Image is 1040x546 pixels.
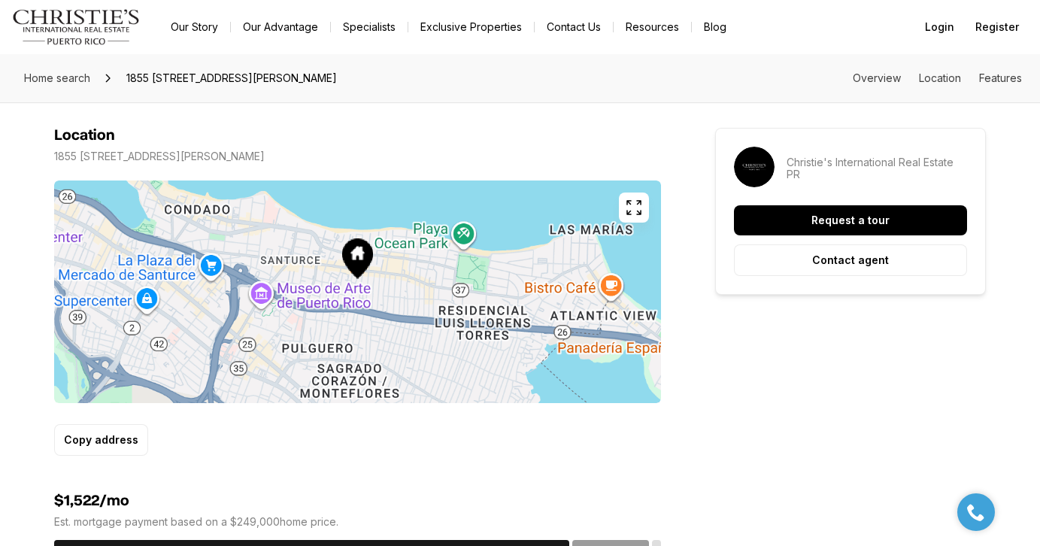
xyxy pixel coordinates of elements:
[12,9,141,45] img: logo
[54,180,661,403] img: Map of 1855 CALLE PABELLONES #A2, SAN JUAN PR, 00901
[811,214,890,226] p: Request a tour
[64,434,138,446] p: Copy address
[979,71,1022,84] a: Skip to: Features
[975,21,1019,33] span: Register
[919,71,961,84] a: Skip to: Location
[734,205,967,235] button: Request a tour
[18,66,96,90] a: Home search
[734,244,967,276] button: Contact agent
[925,21,954,33] span: Login
[916,12,963,42] button: Login
[331,17,408,38] a: Specialists
[54,424,148,456] button: Copy address
[966,12,1028,42] button: Register
[54,150,265,162] p: 1855 [STREET_ADDRESS][PERSON_NAME]
[614,17,691,38] a: Resources
[853,71,901,84] a: Skip to: Overview
[54,492,661,510] h4: $1,522/mo
[24,71,90,84] span: Home search
[812,254,889,266] p: Contact agent
[54,126,115,144] h4: Location
[159,17,230,38] a: Our Story
[120,66,343,90] span: 1855 [STREET_ADDRESS][PERSON_NAME]
[231,17,330,38] a: Our Advantage
[535,17,613,38] button: Contact Us
[853,72,1022,84] nav: Page section menu
[54,516,661,528] p: Est. mortgage payment based on a $249,000 home price.
[408,17,534,38] a: Exclusive Properties
[787,156,967,180] p: Christie's International Real Estate PR
[692,17,738,38] a: Blog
